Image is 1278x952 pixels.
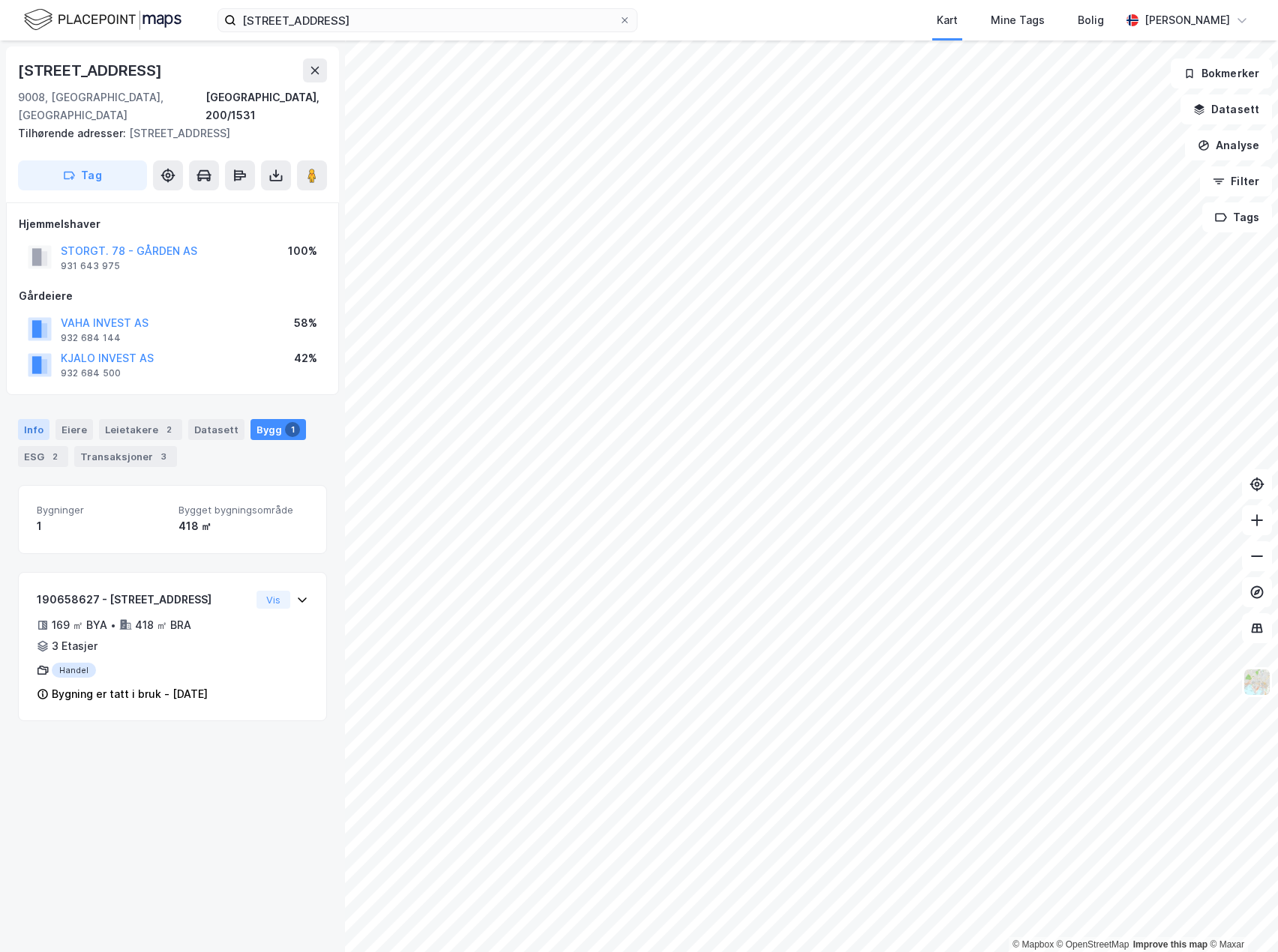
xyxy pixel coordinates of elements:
img: logo.f888ab2527a4732fd821a326f86c7f29.svg [24,7,181,33]
div: Kontrollprogram for chat [1203,880,1278,952]
button: Analyse [1185,130,1272,160]
div: Hjemmelshaver [19,215,326,233]
div: 1 [285,422,300,437]
div: Datasett [188,419,244,440]
div: [STREET_ADDRESS] [18,124,315,142]
button: Bokmerker [1171,58,1272,88]
div: 931 643 975 [61,260,120,272]
div: Bolig [1078,11,1104,29]
div: • [110,619,116,631]
div: Info [18,419,49,440]
div: [PERSON_NAME] [1144,11,1230,29]
div: 42% [294,349,317,367]
div: Bygning er tatt i bruk - [DATE] [52,685,208,703]
button: Tag [18,160,147,190]
button: Filter [1200,166,1272,196]
div: 2 [47,449,62,464]
a: Improve this map [1133,939,1207,950]
div: 418 ㎡ [178,517,308,535]
iframe: Chat Widget [1203,880,1278,952]
div: Gårdeiere [19,287,326,305]
div: Leietakere [99,419,182,440]
div: 3 [156,449,171,464]
div: 58% [294,314,317,332]
div: 169 ㎡ BYA [52,616,107,634]
div: 9008, [GEOGRAPHIC_DATA], [GEOGRAPHIC_DATA] [18,88,205,124]
button: Vis [256,591,290,609]
div: 418 ㎡ BRA [135,616,191,634]
div: 932 684 144 [61,332,121,344]
a: OpenStreetMap [1057,939,1129,950]
div: 2 [161,422,176,437]
div: Kart [937,11,958,29]
div: 932 684 500 [61,367,121,379]
span: Bygninger [37,504,166,516]
div: 1 [37,517,166,535]
div: 3 Etasjer [52,637,97,655]
div: Mine Tags [991,11,1045,29]
div: Transaksjoner [74,446,177,467]
button: Tags [1202,202,1272,232]
div: [STREET_ADDRESS] [18,58,165,82]
span: Tilhørende adresser: [18,127,129,139]
div: Bygg [250,419,306,440]
div: 100% [288,242,317,260]
button: Datasett [1180,94,1272,124]
div: Eiere [55,419,93,440]
img: Z [1243,668,1271,696]
span: Bygget bygningsområde [178,504,308,516]
input: Søk på adresse, matrikkel, gårdeiere, leietakere eller personer [236,9,619,31]
a: Mapbox [1012,939,1054,950]
div: ESG [18,446,68,467]
div: 190658627 - [STREET_ADDRESS] [37,591,250,609]
div: [GEOGRAPHIC_DATA], 200/1531 [205,88,327,124]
